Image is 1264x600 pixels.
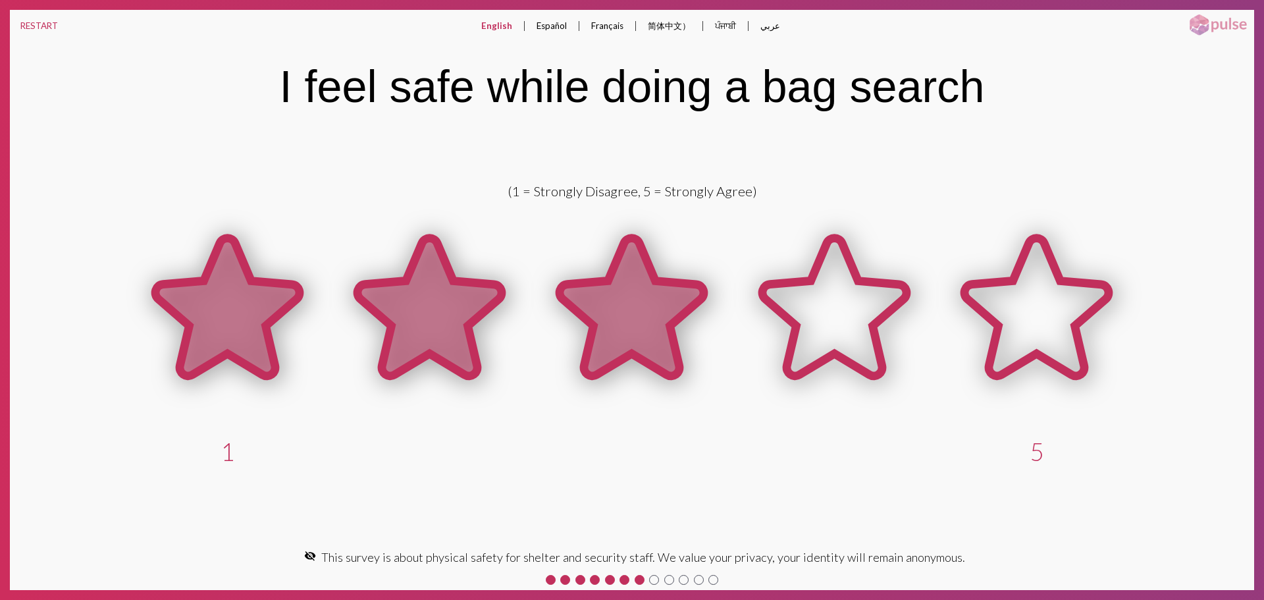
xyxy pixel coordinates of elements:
[750,10,791,41] button: عربي
[526,10,577,41] button: Español
[10,10,68,41] button: RESTART
[704,10,747,42] button: ਪੰਜਾਬੀ
[637,10,701,43] button: 简体中文）
[280,61,985,112] div: I feel safe while doing a bag search
[581,10,634,41] button: Français
[321,550,965,564] span: This survey is about physical safety for shelter and security staff. We value your privacy, your ...
[304,550,316,562] mat-icon: visibility_off
[1185,13,1251,37] img: pulsehorizontalsmall.png
[471,10,523,41] button: English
